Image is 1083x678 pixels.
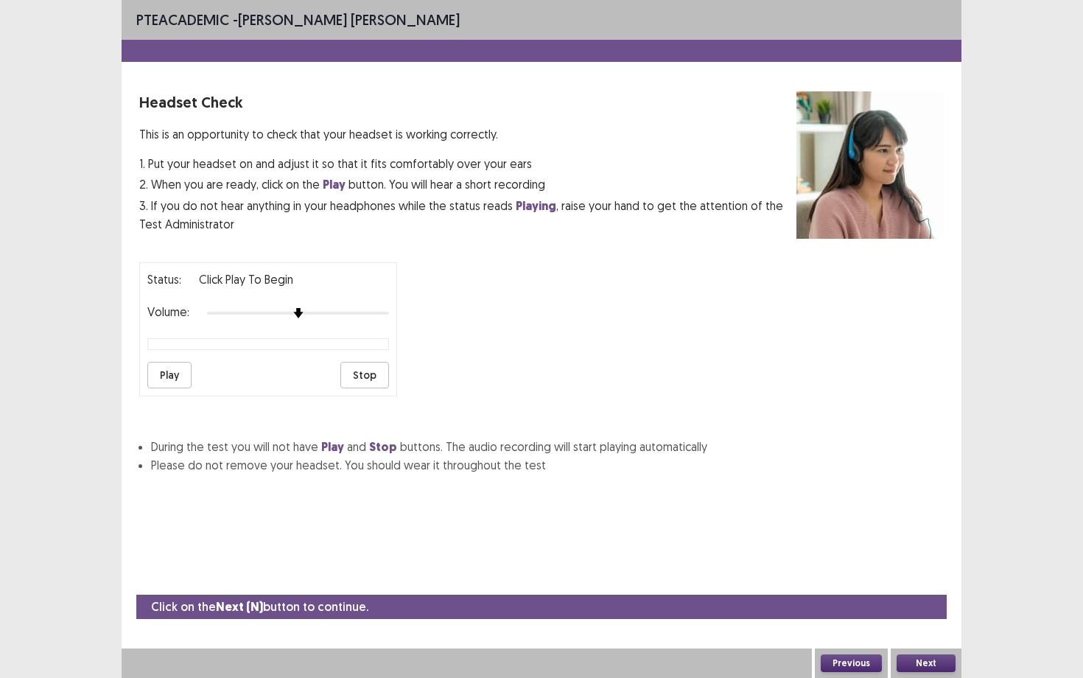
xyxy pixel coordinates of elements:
[369,439,397,455] strong: Stop
[139,125,796,143] p: This is an opportunity to check that your headset is working correctly.
[147,303,189,321] p: Volume:
[136,9,460,31] p: - [PERSON_NAME] [PERSON_NAME]
[139,197,796,233] p: 3. If you do not hear anything in your headphones while the status reads , raise your hand to get...
[216,599,263,615] strong: Next (N)
[151,598,368,616] p: Click on the button to continue.
[147,362,192,388] button: Play
[340,362,389,388] button: Stop
[293,308,304,318] img: arrow-thumb
[139,175,796,194] p: 2. When you are ready, click on the button. You will hear a short recording
[321,439,344,455] strong: Play
[323,177,346,192] strong: Play
[821,654,882,672] button: Previous
[516,198,556,214] strong: Playing
[147,270,181,288] p: Status:
[796,91,944,239] img: headset test
[139,91,796,113] p: Headset Check
[151,438,944,456] li: During the test you will not have and buttons. The audio recording will start playing automatically
[897,654,956,672] button: Next
[151,456,944,474] li: Please do not remove your headset. You should wear it throughout the test
[199,270,293,288] p: Click Play to Begin
[136,10,229,29] span: PTE academic
[139,155,796,172] p: 1. Put your headset on and adjust it so that it fits comfortably over your ears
